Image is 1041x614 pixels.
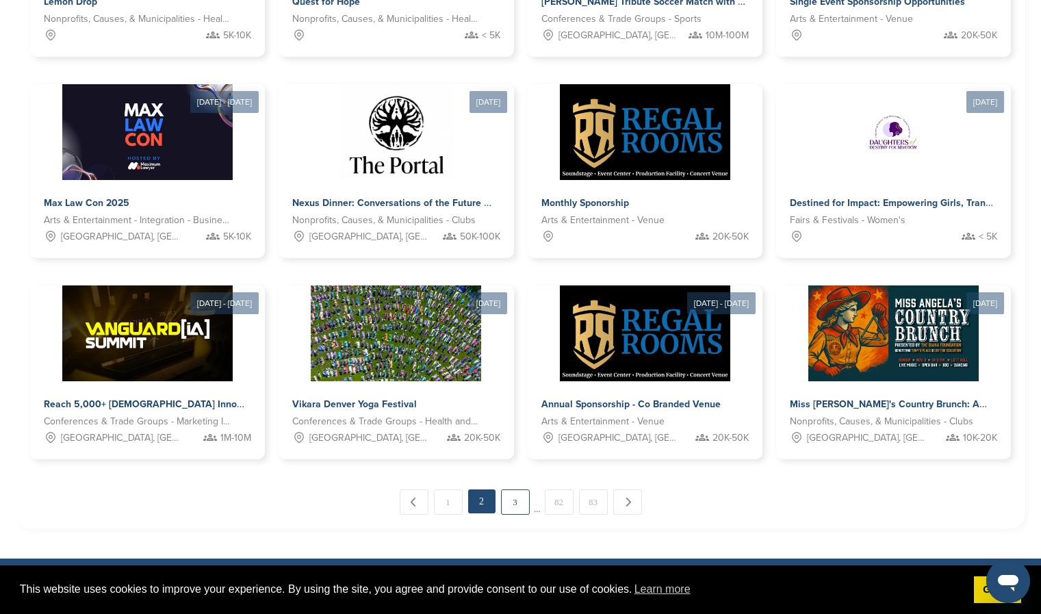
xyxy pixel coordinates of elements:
[541,398,721,410] span: Annual Sponsorship - Co Branded Venue
[468,489,496,513] em: 2
[963,431,997,446] span: 10K-20K
[482,28,500,43] span: < 5K
[966,91,1004,113] div: [DATE]
[400,489,428,515] a: ← Previous
[470,91,507,113] div: [DATE]
[558,431,676,446] span: [GEOGRAPHIC_DATA], [GEOGRAPHIC_DATA]
[706,28,749,43] span: 10M-100M
[961,28,997,43] span: 20K-50K
[974,576,1021,604] a: dismiss cookie message
[279,264,513,459] a: [DATE] Sponsorpitch & Vikara Denver Yoga Festival Conferences & Trade Groups - Health and Wellnes...
[579,489,608,515] a: 83
[545,489,574,515] a: 82
[558,28,676,43] span: [GEOGRAPHIC_DATA], [GEOGRAPHIC_DATA]
[528,264,762,459] a: [DATE] - [DATE] Sponsorpitch & Annual Sponsorship - Co Branded Venue Arts & Entertainment - Venue...
[790,414,973,429] span: Nonprofits, Causes, & Municipalities - Clubs
[979,229,997,244] span: < 5K
[44,197,129,209] span: Max Law Con 2025
[712,229,749,244] span: 20K-50K
[279,62,513,258] a: [DATE] Sponsorpitch & Nexus Dinner: Conversations of the Future at The Portal Nonprofits, Causes,...
[460,229,500,244] span: 50K-100K
[470,292,507,314] div: [DATE]
[560,285,730,381] img: Sponsorpitch &
[44,414,231,429] span: Conferences & Trade Groups - Marketing Industry Conference
[807,431,925,446] span: [GEOGRAPHIC_DATA], [GEOGRAPHIC_DATA]
[61,229,179,244] span: [GEOGRAPHIC_DATA], [GEOGRAPHIC_DATA]
[223,229,251,244] span: 5K-10K
[790,12,913,27] span: Arts & Entertainment - Venue
[986,559,1030,603] iframe: Button to launch messaging window
[790,213,905,228] span: Fairs & Festivals - Women's
[292,414,479,429] span: Conferences & Trade Groups - Health and Wellness
[613,489,642,515] a: Next →
[44,213,231,228] span: Arts & Entertainment - Integration - Business
[190,91,259,113] div: [DATE] - [DATE]
[501,489,530,515] a: 3
[434,489,463,515] a: 1
[190,292,259,314] div: [DATE] - [DATE]
[61,431,179,446] span: [GEOGRAPHIC_DATA], [GEOGRAPHIC_DATA]
[311,285,481,381] img: Sponsorpitch &
[776,62,1011,258] a: [DATE] Sponsorpitch & Destined for Impact: Empowering Girls, Transforming Communities Fairs & Fes...
[845,84,941,180] img: Sponsorpitch &
[309,229,427,244] span: [GEOGRAPHIC_DATA], [GEOGRAPHIC_DATA]
[292,12,479,27] span: Nonprofits, Causes, & Municipalities - Health and Wellness
[528,84,762,258] a: Sponsorpitch & Monthly Sponorship Arts & Entertainment - Venue 20K-50K
[534,489,541,514] span: …
[44,398,365,410] span: Reach 5,000+ [DEMOGRAPHIC_DATA] Innovators at Vanguardia Summit
[808,285,979,381] img: Sponsorpitch &
[966,292,1004,314] div: [DATE]
[464,431,500,446] span: 20K-50K
[62,285,233,381] img: Sponsorpitch &
[541,414,665,429] span: Arts & Entertainment - Venue
[223,28,251,43] span: 5K-10K
[292,398,417,410] span: Vikara Denver Yoga Festival
[292,197,541,209] span: Nexus Dinner: Conversations of the Future at The Portal
[632,579,693,600] a: learn more about cookies
[292,213,476,228] span: Nonprofits, Causes, & Municipalities - Clubs
[339,84,454,180] img: Sponsorpitch &
[687,292,756,314] div: [DATE] - [DATE]
[44,12,231,27] span: Nonprofits, Causes, & Municipalities - Health and Wellness
[62,84,233,180] img: Sponsorpitch &
[541,213,665,228] span: Arts & Entertainment - Venue
[220,431,251,446] span: 1M-10M
[712,431,749,446] span: 20K-50K
[30,264,265,459] a: [DATE] - [DATE] Sponsorpitch & Reach 5,000+ [DEMOGRAPHIC_DATA] Innovators at Vanguardia Summit Co...
[541,197,629,209] span: Monthly Sponorship
[560,84,730,180] img: Sponsorpitch &
[541,12,702,27] span: Conferences & Trade Groups - Sports
[776,264,1011,459] a: [DATE] Sponsorpitch & Miss [PERSON_NAME]'s Country Brunch: America's Oldest Active [DEMOGRAPHIC_D...
[309,431,427,446] span: [GEOGRAPHIC_DATA], [GEOGRAPHIC_DATA]
[20,579,963,600] span: This website uses cookies to improve your experience. By using the site, you agree and provide co...
[30,62,265,258] a: [DATE] - [DATE] Sponsorpitch & Max Law Con 2025 Arts & Entertainment - Integration - Business [GE...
